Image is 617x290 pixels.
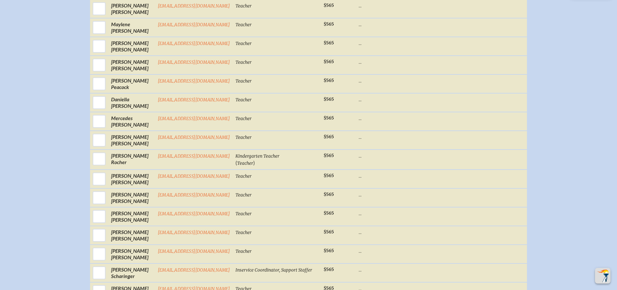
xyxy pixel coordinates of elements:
[109,56,155,74] td: [PERSON_NAME] [PERSON_NAME]
[359,40,405,46] p: ...
[324,210,334,216] span: $565
[235,41,252,46] span: Teacher
[235,267,312,273] span: Inservice Coordinator, Support Staffer
[324,192,334,197] span: $565
[109,188,155,207] td: [PERSON_NAME] [PERSON_NAME]
[324,153,334,158] span: $565
[324,134,334,139] span: $565
[324,115,334,121] span: $565
[359,210,405,217] p: ...
[324,173,334,178] span: $565
[359,152,405,159] p: ...
[359,229,405,235] p: ...
[324,3,334,8] span: $565
[109,131,155,150] td: [PERSON_NAME] [PERSON_NAME]
[158,173,230,179] a: [EMAIL_ADDRESS][DOMAIN_NAME]
[109,37,155,56] td: [PERSON_NAME] [PERSON_NAME]
[359,134,405,140] p: ...
[324,59,334,64] span: $565
[324,248,334,253] span: $565
[158,267,230,273] a: [EMAIL_ADDRESS][DOMAIN_NAME]
[359,77,405,84] p: ...
[359,21,405,28] p: ...
[596,269,609,282] img: To the top
[595,268,611,284] button: Scroll Top
[324,78,334,83] span: $565
[109,74,155,93] td: [PERSON_NAME] Peacock
[158,41,230,46] a: [EMAIL_ADDRESS][DOMAIN_NAME]
[109,112,155,131] td: Mercedes [PERSON_NAME]
[158,249,230,254] a: [EMAIL_ADDRESS][DOMAIN_NAME]
[158,153,230,159] a: [EMAIL_ADDRESS][DOMAIN_NAME]
[109,226,155,245] td: [PERSON_NAME] [PERSON_NAME]
[235,173,252,179] span: Teacher
[237,161,253,166] span: Teacher
[235,153,280,159] span: Kindergarten Teacher
[109,245,155,263] td: [PERSON_NAME] [PERSON_NAME]
[359,115,405,121] p: ...
[158,22,230,28] a: [EMAIL_ADDRESS][DOMAIN_NAME]
[324,96,334,102] span: $565
[235,192,252,198] span: Teacher
[235,97,252,103] span: Teacher
[158,3,230,9] a: [EMAIL_ADDRESS][DOMAIN_NAME]
[235,22,252,28] span: Teacher
[324,267,334,272] span: $565
[324,229,334,235] span: $565
[359,173,405,179] p: ...
[235,160,237,166] span: (
[158,230,230,235] a: [EMAIL_ADDRESS][DOMAIN_NAME]
[158,97,230,103] a: [EMAIL_ADDRESS][DOMAIN_NAME]
[235,211,252,217] span: Teacher
[235,60,252,65] span: Teacher
[359,96,405,103] p: ...
[359,2,405,9] p: ...
[158,60,230,65] a: [EMAIL_ADDRESS][DOMAIN_NAME]
[109,263,155,282] td: [PERSON_NAME] Scharinger
[235,116,252,121] span: Teacher
[235,78,252,84] span: Teacher
[109,93,155,112] td: Daniella [PERSON_NAME]
[359,266,405,273] p: ...
[324,40,334,46] span: $565
[235,3,252,9] span: Teacher
[253,160,255,166] span: )
[158,211,230,217] a: [EMAIL_ADDRESS][DOMAIN_NAME]
[109,170,155,188] td: [PERSON_NAME] [PERSON_NAME]
[359,248,405,254] p: ...
[109,207,155,226] td: [PERSON_NAME] [PERSON_NAME]
[158,78,230,84] a: [EMAIL_ADDRESS][DOMAIN_NAME]
[235,249,252,254] span: Teacher
[359,59,405,65] p: ...
[158,116,230,121] a: [EMAIL_ADDRESS][DOMAIN_NAME]
[158,135,230,140] a: [EMAIL_ADDRESS][DOMAIN_NAME]
[324,21,334,27] span: $565
[235,230,252,235] span: Teacher
[235,135,252,140] span: Teacher
[359,191,405,198] p: ...
[109,18,155,37] td: Maylene [PERSON_NAME]
[158,192,230,198] a: [EMAIL_ADDRESS][DOMAIN_NAME]
[109,150,155,170] td: [PERSON_NAME] Rocher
